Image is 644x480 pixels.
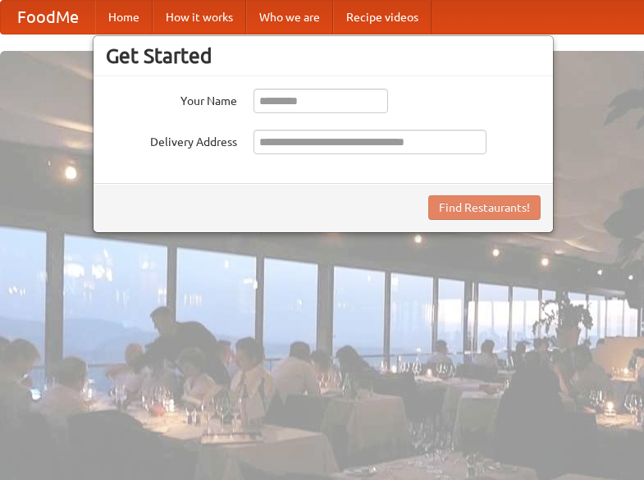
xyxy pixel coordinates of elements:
[246,1,333,34] a: Who we are
[106,89,237,109] label: Your Name
[1,1,95,34] a: FoodMe
[333,1,432,34] a: Recipe videos
[153,1,246,34] a: How it works
[106,130,237,150] label: Delivery Address
[428,195,541,220] button: Find Restaurants!
[95,1,153,34] a: Home
[106,43,541,68] h3: Get Started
